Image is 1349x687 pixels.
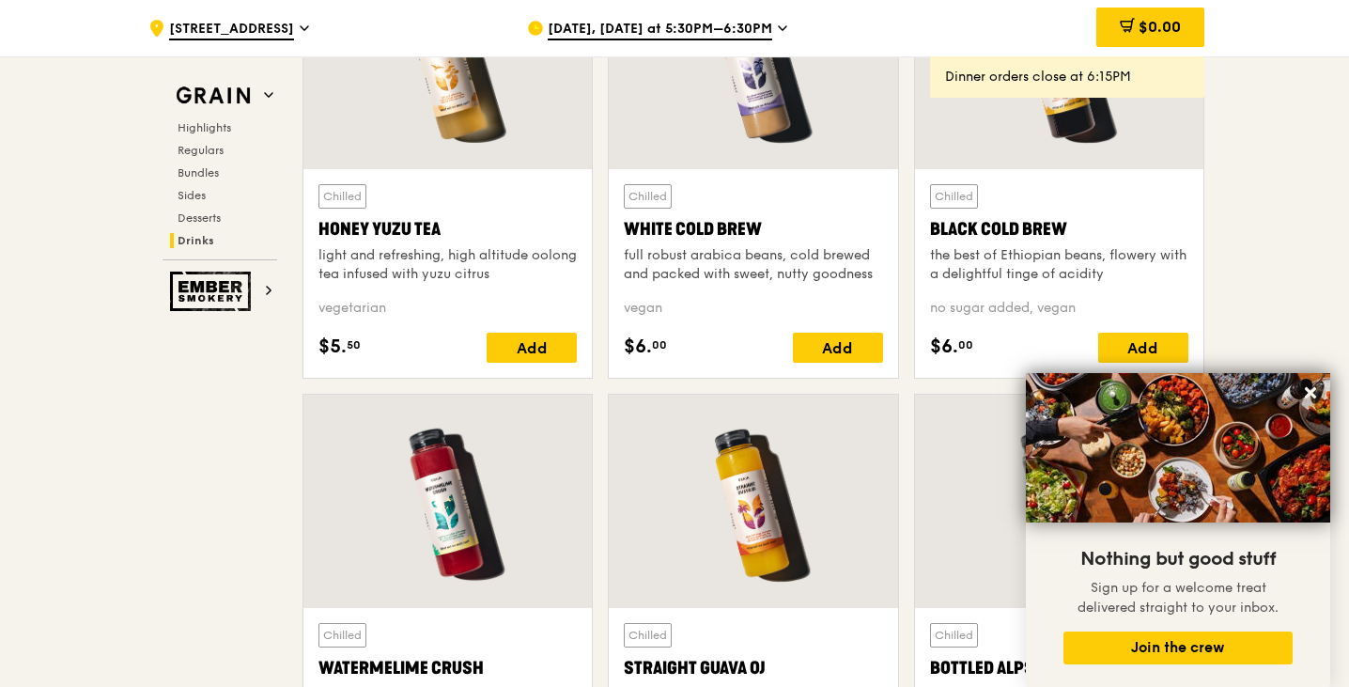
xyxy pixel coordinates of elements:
span: Sign up for a welcome treat delivered straight to your inbox. [1078,580,1279,616]
span: Sides [178,189,206,202]
div: the best of Ethiopian beans, flowery with a delightful tinge of acidity [930,246,1188,284]
span: Nothing but good stuff [1080,548,1276,570]
div: Watermelime Crush [318,655,577,681]
span: [STREET_ADDRESS] [169,20,294,40]
span: 00 [958,337,973,352]
img: DSC07876-Edit02-Large.jpeg [1026,373,1330,523]
span: Desserts [178,211,221,225]
div: Chilled [930,623,978,648]
span: Highlights [178,121,231,134]
div: White Cold Brew [624,216,882,242]
button: Join the crew [1063,632,1293,664]
div: vegan [624,299,882,318]
span: Drinks [178,234,214,247]
span: $0.00 [1139,18,1181,36]
span: $6. [624,333,652,361]
div: Chilled [318,623,366,648]
div: Honey Yuzu Tea [318,216,577,242]
div: Chilled [624,184,672,209]
div: Dinner orders close at 6:15PM [945,68,1189,86]
span: [DATE], [DATE] at 5:30PM–6:30PM [548,20,772,40]
span: Bundles [178,166,219,180]
span: Regulars [178,144,224,157]
span: $6. [930,333,958,361]
span: 00 [652,337,667,352]
div: Chilled [318,184,366,209]
div: Add [487,333,577,363]
div: full robust arabica beans, cold brewed and packed with sweet, nutty goodness [624,246,882,284]
img: Ember Smokery web logo [170,272,256,311]
span: $5. [318,333,347,361]
div: Bottled Alps Water [930,655,1188,681]
div: Chilled [624,623,672,648]
div: no sugar added, vegan [930,299,1188,318]
div: vegetarian [318,299,577,318]
div: Black Cold Brew [930,216,1188,242]
button: Close [1295,378,1326,408]
img: Grain web logo [170,79,256,113]
span: 50 [347,337,361,352]
div: Add [1098,333,1188,363]
div: light and refreshing, high altitude oolong tea infused with yuzu citrus [318,246,577,284]
div: Chilled [930,184,978,209]
div: Straight Guava OJ [624,655,882,681]
div: Add [793,333,883,363]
